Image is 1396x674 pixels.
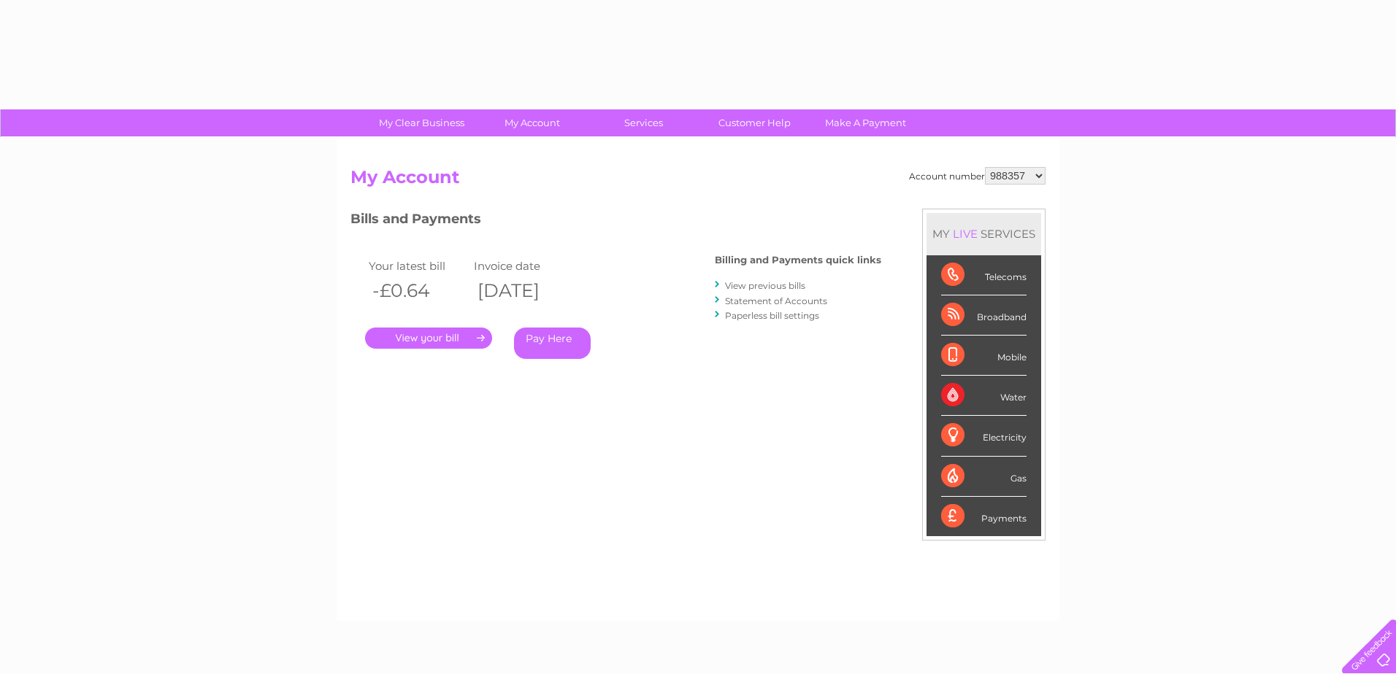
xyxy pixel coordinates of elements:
[350,167,1046,195] h2: My Account
[941,497,1027,536] div: Payments
[365,276,470,306] th: -£0.64
[927,213,1041,255] div: MY SERVICES
[361,109,482,136] a: My Clear Business
[941,295,1027,336] div: Broadband
[909,167,1046,185] div: Account number
[350,209,881,234] h3: Bills and Payments
[805,109,926,136] a: Make A Payment
[941,416,1027,456] div: Electricity
[694,109,815,136] a: Customer Help
[715,255,881,266] h4: Billing and Payments quick links
[725,310,819,321] a: Paperless bill settings
[941,255,1027,295] div: Telecoms
[950,227,981,241] div: LIVE
[470,276,575,306] th: [DATE]
[725,280,805,291] a: View previous bills
[470,256,575,276] td: Invoice date
[472,109,593,136] a: My Account
[725,295,827,306] a: Statement of Accounts
[941,457,1027,497] div: Gas
[583,109,704,136] a: Services
[941,376,1027,416] div: Water
[365,328,492,349] a: .
[941,336,1027,376] div: Mobile
[365,256,470,276] td: Your latest bill
[514,328,591,359] a: Pay Here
